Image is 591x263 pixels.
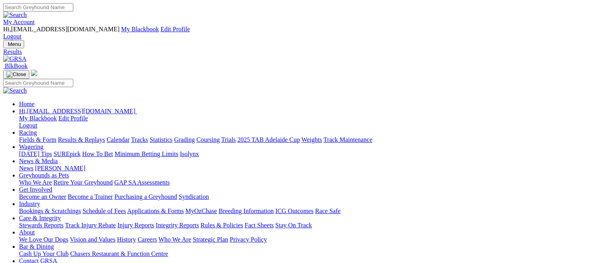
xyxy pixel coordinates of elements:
a: Minimum Betting Limits [114,151,178,157]
a: Cash Up Your Club [19,250,69,257]
a: Wagering [19,143,44,150]
div: Wagering [19,151,588,158]
a: [PERSON_NAME] [35,165,85,172]
span: Hi, [EMAIL_ADDRESS][DOMAIN_NAME] [3,26,120,32]
a: How To Bet [82,151,113,157]
input: Search [3,3,73,11]
img: GRSA [3,55,27,63]
a: Who We Are [19,179,52,186]
a: Weights [301,136,322,143]
img: logo-grsa-white.png [31,70,37,76]
a: Vision and Values [70,236,115,243]
div: Racing [19,136,588,143]
a: Tracks [131,136,148,143]
a: Fields & Form [19,136,56,143]
a: Logout [3,33,21,40]
a: Grading [174,136,195,143]
span: Hi, [EMAIL_ADDRESS][DOMAIN_NAME] [19,108,135,114]
a: Integrity Reports [156,222,199,229]
a: SUREpick [53,151,80,157]
button: Toggle navigation [3,70,29,79]
a: Retire Your Greyhound [53,179,113,186]
button: Toggle navigation [3,40,24,48]
a: Results [3,48,588,55]
img: Search [3,87,27,94]
div: Care & Integrity [19,222,588,229]
div: Hi,[EMAIL_ADDRESS][DOMAIN_NAME] [19,115,588,129]
a: Bookings & Scratchings [19,208,81,214]
span: Menu [8,41,21,47]
a: Become a Trainer [68,193,113,200]
a: ICG Outcomes [275,208,313,214]
a: Track Maintenance [324,136,372,143]
a: Stewards Reports [19,222,63,229]
input: Search [3,79,73,87]
a: Become an Owner [19,193,66,200]
a: GAP SA Assessments [114,179,170,186]
a: Race Safe [315,208,340,214]
div: News & Media [19,165,588,172]
a: Edit Profile [59,115,88,122]
a: Statistics [150,136,173,143]
a: Applications & Forms [127,208,184,214]
a: Calendar [107,136,130,143]
a: Chasers Restaurant & Function Centre [70,250,168,257]
a: 2025 TAB Adelaide Cup [237,136,300,143]
img: Close [6,71,26,78]
div: Get Involved [19,193,588,200]
a: Schedule of Fees [82,208,126,214]
a: News & Media [19,158,58,164]
a: My Blackbook [121,26,159,32]
a: Trials [221,136,236,143]
a: News [19,165,33,172]
a: Home [19,101,34,107]
a: BlkBook [3,63,28,69]
a: About [19,229,35,236]
a: Greyhounds as Pets [19,172,69,179]
a: My Blackbook [19,115,57,122]
div: My Account [3,26,588,40]
a: Fact Sheets [245,222,274,229]
a: Results & Replays [58,136,105,143]
a: Coursing [196,136,220,143]
a: Logout [19,122,37,129]
a: MyOzChase [185,208,217,214]
a: History [117,236,136,243]
a: Bar & Dining [19,243,54,250]
a: Careers [137,236,157,243]
a: Strategic Plan [193,236,228,243]
a: My Account [3,19,35,25]
a: Purchasing a Greyhound [114,193,177,200]
a: Privacy Policy [230,236,267,243]
span: BlkBook [5,63,28,69]
div: Bar & Dining [19,250,588,257]
a: Isolynx [180,151,199,157]
img: Search [3,11,27,19]
div: Industry [19,208,588,215]
a: [DATE] Tips [19,151,52,157]
a: Stay On Track [275,222,312,229]
div: Greyhounds as Pets [19,179,588,186]
a: Who We Are [158,236,191,243]
a: Breeding Information [219,208,274,214]
a: Injury Reports [117,222,154,229]
a: Syndication [179,193,209,200]
a: Rules & Policies [200,222,243,229]
a: We Love Our Dogs [19,236,68,243]
div: About [19,236,588,243]
a: Track Injury Rebate [65,222,116,229]
a: Edit Profile [160,26,190,32]
a: Racing [19,129,37,136]
a: Industry [19,200,40,207]
a: Hi,[EMAIL_ADDRESS][DOMAIN_NAME] [19,108,137,114]
a: Care & Integrity [19,215,61,221]
a: Get Involved [19,186,52,193]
